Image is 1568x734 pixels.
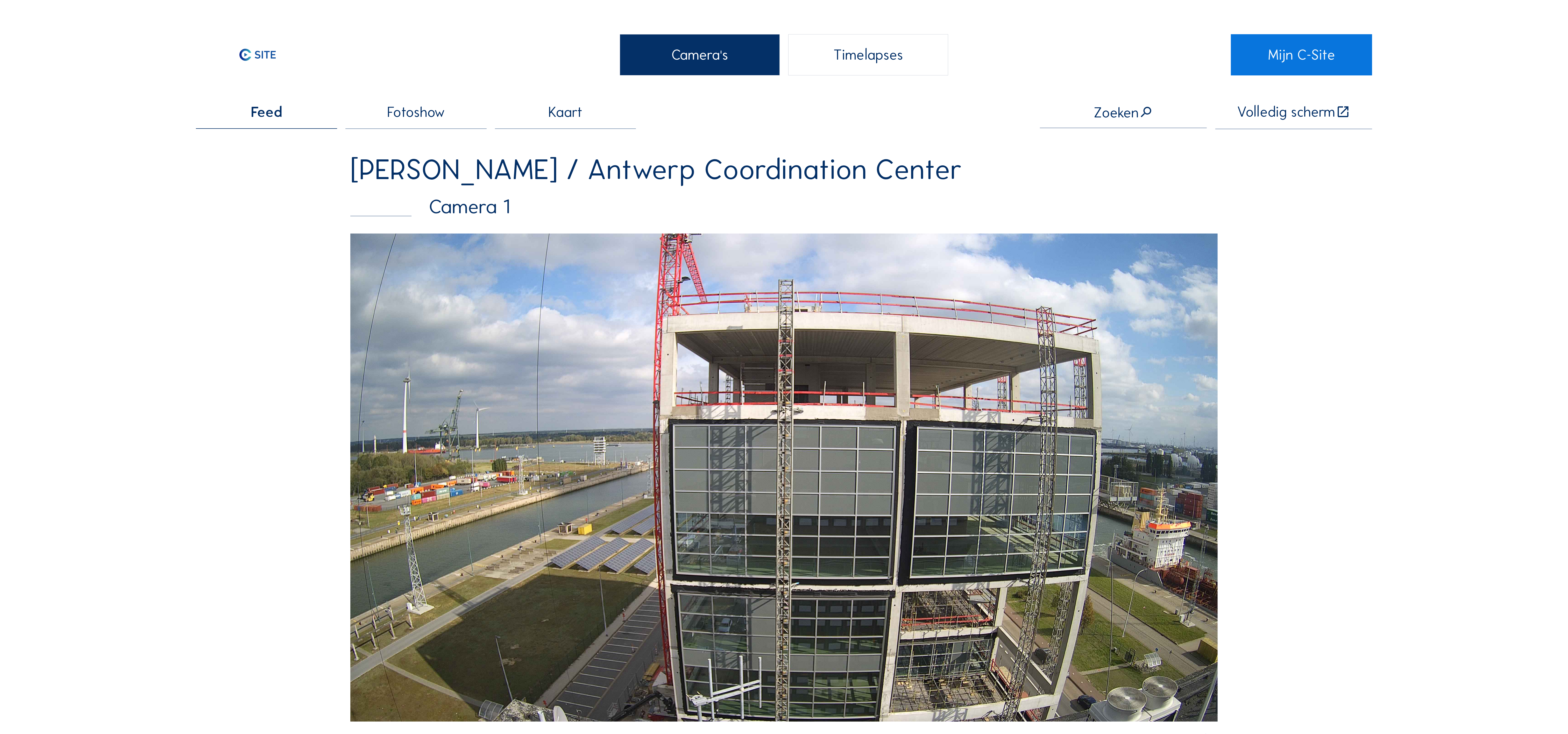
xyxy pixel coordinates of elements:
span: Kaart [548,105,583,119]
div: Timelapses [788,34,948,75]
div: Volledig scherm [1237,105,1335,119]
div: Camera's [620,34,780,75]
div: Camera 1 [350,197,1217,217]
img: C-SITE Logo [196,34,319,75]
a: C-SITE Logo [196,34,337,75]
span: Feed [251,105,282,119]
div: [PERSON_NAME] / Antwerp Coordination Center [350,155,1217,183]
a: Mijn C-Site [1231,34,1372,75]
div: Zoeken [1094,105,1153,120]
img: Image [350,234,1217,721]
span: Fotoshow [387,105,445,119]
